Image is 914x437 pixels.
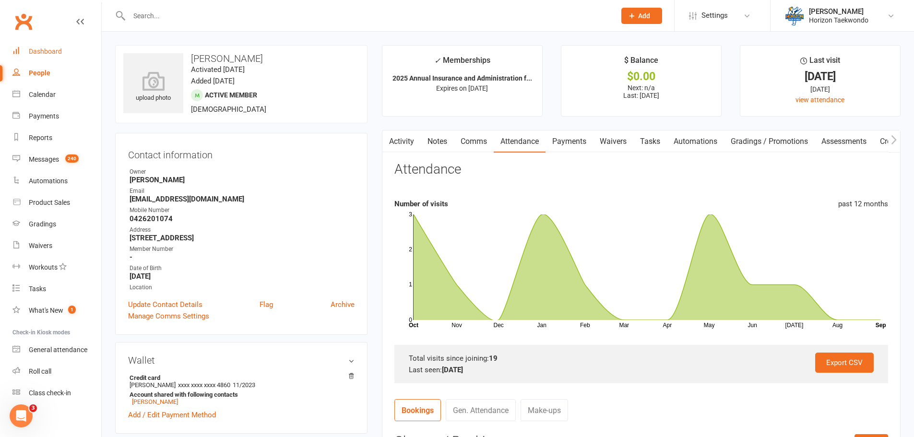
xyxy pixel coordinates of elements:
[12,84,101,106] a: Calendar
[130,245,355,254] div: Member Number
[205,91,257,99] span: Active member
[638,12,650,20] span: Add
[29,285,46,293] div: Tasks
[191,105,266,114] span: [DEMOGRAPHIC_DATA]
[29,367,51,375] div: Roll call
[130,187,355,196] div: Email
[130,283,355,292] div: Location
[65,154,79,163] span: 240
[409,364,874,376] div: Last seen:
[12,149,101,170] a: Messages 240
[29,404,37,412] span: 3
[128,299,202,310] a: Update Contact Details
[12,127,101,149] a: Reports
[29,199,70,206] div: Product Sales
[667,130,724,153] a: Automations
[130,272,355,281] strong: [DATE]
[12,361,101,382] a: Roll call
[421,130,454,153] a: Notes
[521,399,568,421] a: Make-ups
[12,339,101,361] a: General attendance kiosk mode
[12,235,101,257] a: Waivers
[546,130,593,153] a: Payments
[749,84,891,94] div: [DATE]
[12,106,101,127] a: Payments
[29,47,62,55] div: Dashboard
[178,381,230,389] span: xxxx xxxx xxxx 4860
[29,134,52,142] div: Reports
[68,306,76,314] span: 1
[29,307,63,314] div: What's New
[128,355,355,366] h3: Wallet
[570,71,712,82] div: $0.00
[785,6,804,25] img: thumb_image1625461565.png
[570,84,712,99] p: Next: n/a Last: [DATE]
[128,310,209,322] a: Manage Comms Settings
[130,234,355,242] strong: [STREET_ADDRESS]
[260,299,273,310] a: Flag
[130,176,355,184] strong: [PERSON_NAME]
[809,16,868,24] div: Horizon Taekwondo
[12,382,101,404] a: Class kiosk mode
[128,146,355,160] h3: Contact information
[29,242,52,249] div: Waivers
[394,399,441,421] a: Bookings
[409,353,874,364] div: Total visits since joining:
[434,54,490,72] div: Memberships
[12,300,101,321] a: What's New1
[394,200,448,208] strong: Number of visits
[132,398,178,405] a: [PERSON_NAME]
[29,91,56,98] div: Calendar
[633,130,667,153] a: Tasks
[489,354,498,363] strong: 19
[12,257,101,278] a: Workouts
[29,155,59,163] div: Messages
[29,220,56,228] div: Gradings
[436,84,488,92] span: Expires on [DATE]
[454,130,494,153] a: Comms
[29,69,50,77] div: People
[382,130,421,153] a: Activity
[494,130,546,153] a: Attendance
[29,177,68,185] div: Automations
[123,71,183,103] div: upload photo
[12,41,101,62] a: Dashboard
[815,130,873,153] a: Assessments
[724,130,815,153] a: Gradings / Promotions
[130,253,355,261] strong: -
[233,381,255,389] span: 11/2023
[809,7,868,16] div: [PERSON_NAME]
[130,167,355,177] div: Owner
[29,389,71,397] div: Class check-in
[130,225,355,235] div: Address
[800,54,840,71] div: Last visit
[331,299,355,310] a: Archive
[434,56,440,65] i: ✓
[446,399,516,421] a: Gen. Attendance
[394,162,461,177] h3: Attendance
[191,77,235,85] time: Added [DATE]
[10,404,33,427] iframe: Intercom live chat
[621,8,662,24] button: Add
[130,374,350,381] strong: Credit card
[29,263,58,271] div: Workouts
[191,65,245,74] time: Activated [DATE]
[12,10,36,34] a: Clubworx
[12,62,101,84] a: People
[12,213,101,235] a: Gradings
[838,198,888,210] div: past 12 months
[593,130,633,153] a: Waivers
[795,96,844,104] a: view attendance
[442,366,463,374] strong: [DATE]
[123,53,359,64] h3: [PERSON_NAME]
[392,74,532,82] strong: 2025 Annual Insurance and Administration f...
[130,214,355,223] strong: 0426201074
[128,373,355,407] li: [PERSON_NAME]
[126,9,609,23] input: Search...
[130,391,350,398] strong: Account shared with following contacts
[130,195,355,203] strong: [EMAIL_ADDRESS][DOMAIN_NAME]
[624,54,658,71] div: $ Balance
[12,192,101,213] a: Product Sales
[815,353,874,373] a: Export CSV
[749,71,891,82] div: [DATE]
